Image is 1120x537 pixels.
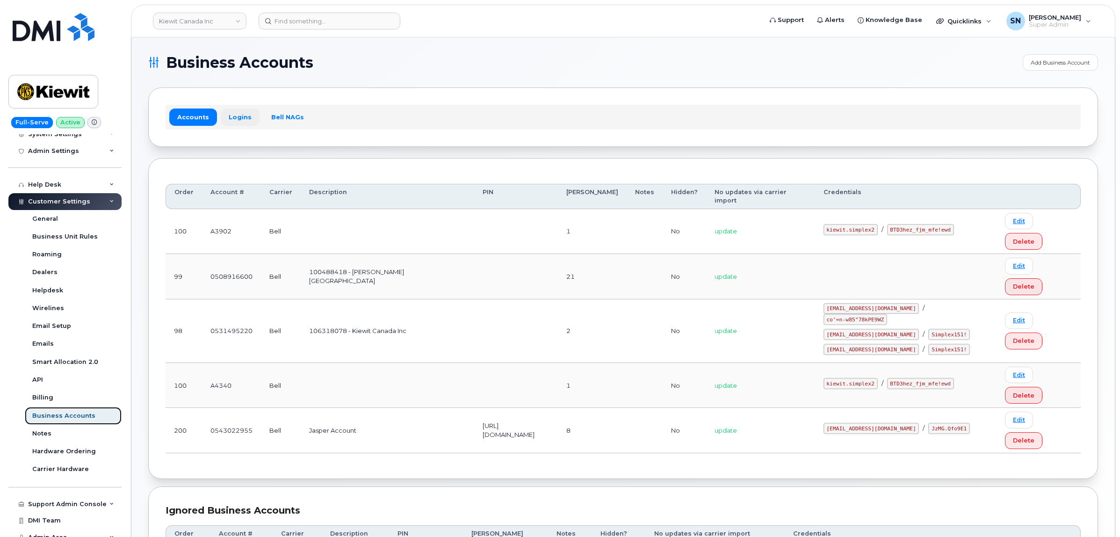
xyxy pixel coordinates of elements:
[928,344,970,355] code: Simplex151!
[202,408,261,453] td: 0543022955
[824,303,919,314] code: [EMAIL_ADDRESS][DOMAIN_NAME]
[558,209,627,254] td: 1
[558,184,627,210] th: [PERSON_NAME]
[663,299,706,363] td: No
[663,408,706,453] td: No
[923,304,925,312] span: /
[715,227,737,235] span: update
[923,424,925,432] span: /
[166,504,1081,517] div: Ignored Business Accounts
[887,378,954,389] code: BTD3hez_fjm_mfe!ewd
[202,254,261,299] td: 0508916600
[1005,432,1042,449] button: Delete
[166,254,202,299] td: 99
[166,408,202,453] td: 200
[166,363,202,408] td: 100
[663,209,706,254] td: No
[715,382,737,389] span: update
[1013,336,1034,345] span: Delete
[301,184,474,210] th: Description
[1005,367,1033,383] a: Edit
[663,363,706,408] td: No
[202,363,261,408] td: A4340
[558,254,627,299] td: 21
[166,209,202,254] td: 100
[928,423,970,434] code: JzMG.Qfo9E1
[261,254,301,299] td: Bell
[1079,496,1113,530] iframe: Messenger Launcher
[474,184,558,210] th: PIN
[301,408,474,453] td: Jasper Account
[1013,436,1034,445] span: Delete
[824,344,919,355] code: [EMAIL_ADDRESS][DOMAIN_NAME]
[261,209,301,254] td: Bell
[558,408,627,453] td: 8
[558,363,627,408] td: 1
[663,184,706,210] th: Hidden?
[263,109,312,125] a: Bell NAGs
[824,314,887,325] code: co'=n-w85"78kPE9WZ
[815,184,997,210] th: Credentials
[1013,237,1034,246] span: Delete
[202,209,261,254] td: A3902
[221,109,260,125] a: Logins
[1013,391,1034,400] span: Delete
[1005,233,1042,250] button: Delete
[923,345,925,353] span: /
[261,408,301,453] td: Bell
[474,408,558,453] td: [URL][DOMAIN_NAME]
[887,224,954,235] code: BTD3hez_fjm_mfe!ewd
[261,363,301,408] td: Bell
[1005,387,1042,404] button: Delete
[1005,412,1033,428] a: Edit
[928,329,970,340] code: Simplex151!
[202,184,261,210] th: Account #
[1005,258,1033,274] a: Edit
[663,254,706,299] td: No
[166,299,202,363] td: 98
[1023,54,1098,71] a: Add Business Account
[202,299,261,363] td: 0531495220
[824,224,878,235] code: kiewit.simplex2
[706,184,815,210] th: No updates via carrier import
[1005,312,1033,329] a: Edit
[166,56,313,70] span: Business Accounts
[1013,282,1034,291] span: Delete
[166,184,202,210] th: Order
[261,299,301,363] td: Bell
[261,184,301,210] th: Carrier
[558,299,627,363] td: 2
[715,273,737,280] span: update
[824,423,919,434] code: [EMAIL_ADDRESS][DOMAIN_NAME]
[301,254,474,299] td: 100488418 - [PERSON_NAME] [GEOGRAPHIC_DATA]
[824,378,878,389] code: kiewit.simplex2
[715,427,737,434] span: update
[824,329,919,340] code: [EMAIL_ADDRESS][DOMAIN_NAME]
[301,299,474,363] td: 106318078 - Kiewit Canada Inc
[169,109,217,125] a: Accounts
[1005,278,1042,295] button: Delete
[715,327,737,334] span: update
[1005,333,1042,349] button: Delete
[882,225,883,233] span: /
[923,330,925,338] span: /
[882,379,883,387] span: /
[1005,213,1033,229] a: Edit
[627,184,663,210] th: Notes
